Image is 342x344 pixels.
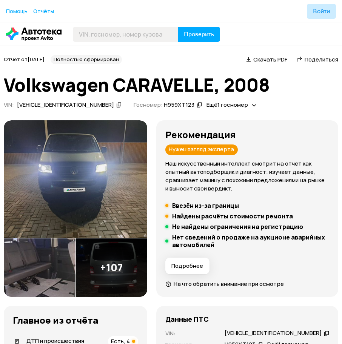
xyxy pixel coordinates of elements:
h5: Нет сведений о продаже на аукционе аварийных автомобилей [172,233,329,249]
span: Войти [313,8,330,14]
button: Проверить [178,27,220,42]
button: Войти [307,4,336,19]
a: На что обратить внимание при осмотре [165,280,284,288]
span: Проверить [184,31,214,37]
h5: Ввезён из-за границы [172,202,239,209]
p: Наш искусственный интеллект смотрит на отчёт как опытный автоподборщик и диагност: изучает данные... [165,160,329,193]
input: VIN, госномер, номер кузова [73,27,178,42]
h5: Найдены расчёты стоимости ремонта [172,212,293,220]
span: Подробнее [171,262,203,270]
h5: Не найдены ограничения на регистрацию [172,223,303,230]
span: На что обратить внимание при осмотре [174,280,284,288]
button: Подробнее [165,258,210,274]
h4: Данные ПТС [165,315,209,323]
div: Нужен взгляд эксперта [165,144,238,155]
p: VIN : [165,329,216,338]
a: Помощь [6,8,28,15]
div: Полностью сформирован [51,55,122,64]
div: Н959ХТ123 [164,101,194,109]
h3: Главное из отчёта [13,315,138,326]
span: Госномер: [134,101,163,109]
span: Скачать PDF [253,55,287,63]
div: [VEHICLE_IDENTIFICATION_NUMBER] [225,329,322,337]
span: Отчёт от [DATE] [4,56,45,63]
h3: Рекомендация [165,129,329,140]
div: [VEHICLE_IDENTIFICATION_NUMBER] [17,101,114,109]
h1: Volkswagen CARAVELLE, 2008 [4,75,338,95]
a: Отчёты [33,8,54,15]
a: Поделиться [296,55,338,63]
a: Скачать PDF [246,55,287,63]
span: Ещё 1 госномер [206,101,248,109]
span: Поделиться [305,55,338,63]
span: VIN : [4,101,14,109]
